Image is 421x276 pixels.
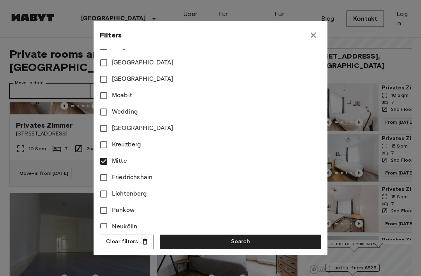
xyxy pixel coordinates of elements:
[112,173,152,182] span: Friedrichshain
[112,206,134,215] span: Pankow
[100,30,122,40] span: Filters
[112,157,127,166] span: Mitte
[112,75,173,84] span: [GEOGRAPHIC_DATA]
[112,222,137,231] span: Neukölln
[112,58,173,68] span: [GEOGRAPHIC_DATA]
[112,91,132,100] span: Moabit
[112,189,147,199] span: Lichtenberg
[112,140,141,150] span: Kreuzberg
[112,107,138,117] span: Wedding
[100,235,154,249] button: Clear filters
[112,124,173,133] span: [GEOGRAPHIC_DATA]
[160,235,321,249] button: Search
